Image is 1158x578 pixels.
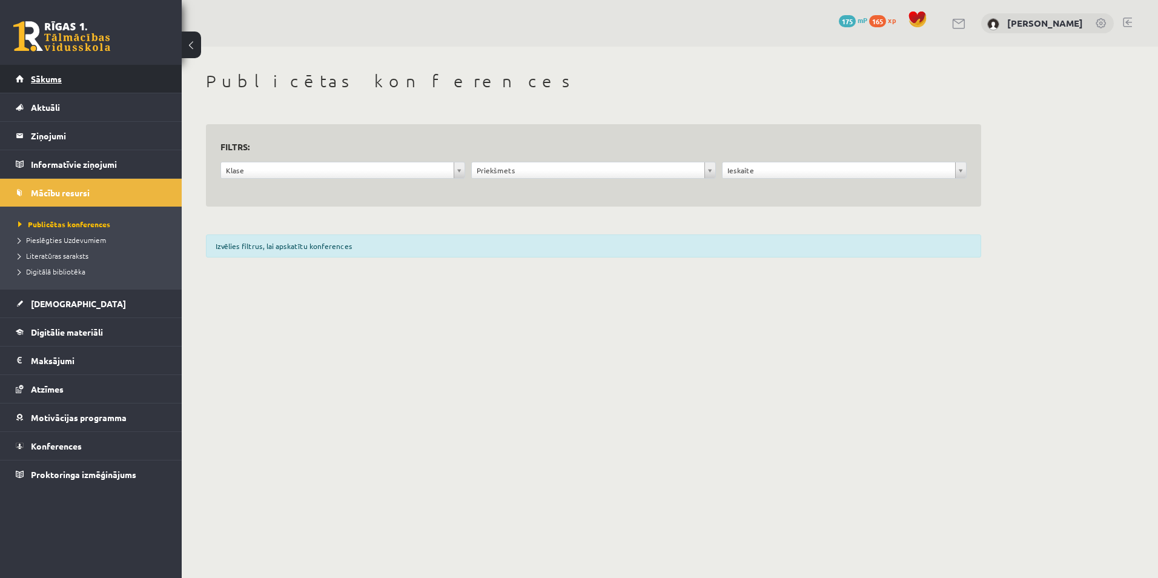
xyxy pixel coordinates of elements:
a: Atzīmes [16,375,167,403]
span: Atzīmes [31,384,64,394]
legend: Maksājumi [31,347,167,374]
legend: Ziņojumi [31,122,167,150]
a: Konferences [16,432,167,460]
span: xp [888,15,896,25]
span: Pieslēgties Uzdevumiem [18,235,106,245]
span: Ieskaite [727,162,950,178]
a: Publicētas konferences [18,219,170,230]
span: Aktuāli [31,102,60,113]
span: Sākums [31,73,62,84]
a: Sākums [16,65,167,93]
span: Literatūras saraksts [18,251,88,261]
legend: Informatīvie ziņojumi [31,150,167,178]
a: Aktuāli [16,93,167,121]
span: Digitālie materiāli [31,327,103,337]
a: Proktoringa izmēģinājums [16,460,167,488]
span: Publicētas konferences [18,219,110,229]
h1: Publicētas konferences [206,71,981,91]
span: Klase [226,162,449,178]
span: Digitālā bibliotēka [18,267,85,276]
a: 165 xp [869,15,902,25]
img: Inga Revina [987,18,999,30]
span: [DEMOGRAPHIC_DATA] [31,298,126,309]
a: Pieslēgties Uzdevumiem [18,234,170,245]
a: Rīgas 1. Tālmācības vidusskola [13,21,110,51]
a: Motivācijas programma [16,404,167,431]
span: Proktoringa izmēģinājums [31,469,136,480]
span: 175 [839,15,856,27]
a: Digitālie materiāli [16,318,167,346]
span: mP [858,15,867,25]
span: Priekšmets [477,162,700,178]
a: Klase [221,162,465,178]
a: 175 mP [839,15,867,25]
h3: Filtrs: [220,139,952,155]
a: [PERSON_NAME] [1007,17,1083,29]
a: Informatīvie ziņojumi [16,150,167,178]
span: Motivācijas programma [31,412,127,423]
span: 165 [869,15,886,27]
div: Izvēlies filtrus, lai apskatītu konferences [206,234,981,257]
a: Literatūras saraksts [18,250,170,261]
a: Digitālā bibliotēka [18,266,170,277]
a: Ieskaite [723,162,966,178]
a: Ziņojumi [16,122,167,150]
a: Mācību resursi [16,179,167,207]
a: [DEMOGRAPHIC_DATA] [16,290,167,317]
span: Mācību resursi [31,187,90,198]
span: Konferences [31,440,82,451]
a: Priekšmets [472,162,715,178]
a: Maksājumi [16,347,167,374]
